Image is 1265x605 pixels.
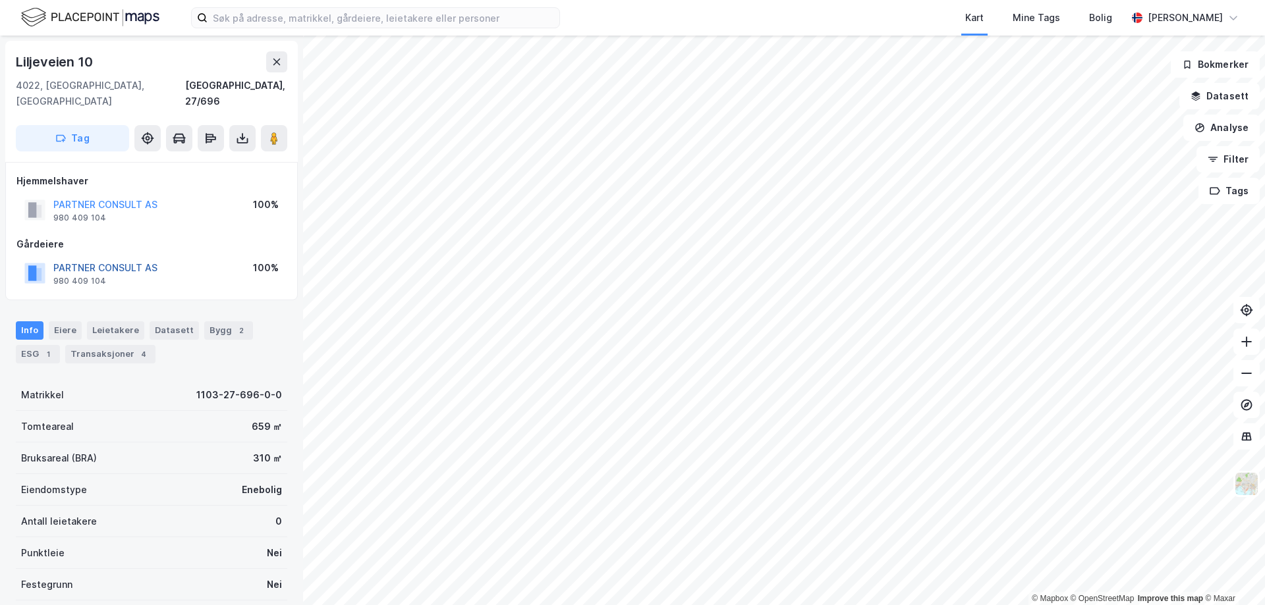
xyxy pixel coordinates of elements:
[21,450,97,466] div: Bruksareal (BRA)
[185,78,287,109] div: [GEOGRAPHIC_DATA], 27/696
[204,321,253,340] div: Bygg
[275,513,282,529] div: 0
[150,321,199,340] div: Datasett
[16,51,95,72] div: Liljeveien 10
[42,348,55,361] div: 1
[16,78,185,109] div: 4022, [GEOGRAPHIC_DATA], [GEOGRAPHIC_DATA]
[1138,594,1203,603] a: Improve this map
[53,276,106,286] div: 980 409 104
[965,10,984,26] div: Kart
[267,545,282,561] div: Nei
[196,387,282,403] div: 1103-27-696-0-0
[21,513,97,529] div: Antall leietakere
[16,321,43,340] div: Info
[21,6,159,29] img: logo.f888ab2527a4732fd821a326f86c7f29.svg
[1171,51,1260,78] button: Bokmerker
[1013,10,1060,26] div: Mine Tags
[267,577,282,592] div: Nei
[16,236,287,252] div: Gårdeiere
[16,125,129,151] button: Tag
[1179,83,1260,109] button: Datasett
[87,321,144,340] div: Leietakere
[252,419,282,434] div: 659 ㎡
[1183,115,1260,141] button: Analyse
[137,348,150,361] div: 4
[21,419,74,434] div: Tomteareal
[1148,10,1223,26] div: [PERSON_NAME]
[1234,471,1259,496] img: Z
[235,324,248,337] div: 2
[16,173,287,189] div: Hjemmelshaver
[53,213,106,223] div: 980 409 104
[253,197,279,213] div: 100%
[1199,542,1265,605] iframe: Chat Widget
[253,260,279,276] div: 100%
[1089,10,1112,26] div: Bolig
[208,8,559,28] input: Søk på adresse, matrikkel, gårdeiere, leietakere eller personer
[49,321,82,340] div: Eiere
[1196,146,1260,172] button: Filter
[21,577,72,592] div: Festegrunn
[1032,594,1068,603] a: Mapbox
[1198,178,1260,204] button: Tags
[1199,542,1265,605] div: Kontrollprogram for chat
[21,387,64,403] div: Matrikkel
[21,482,87,498] div: Eiendomstype
[16,345,60,363] div: ESG
[1071,594,1135,603] a: OpenStreetMap
[65,345,155,363] div: Transaksjoner
[242,482,282,498] div: Enebolig
[253,450,282,466] div: 310 ㎡
[21,545,65,561] div: Punktleie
